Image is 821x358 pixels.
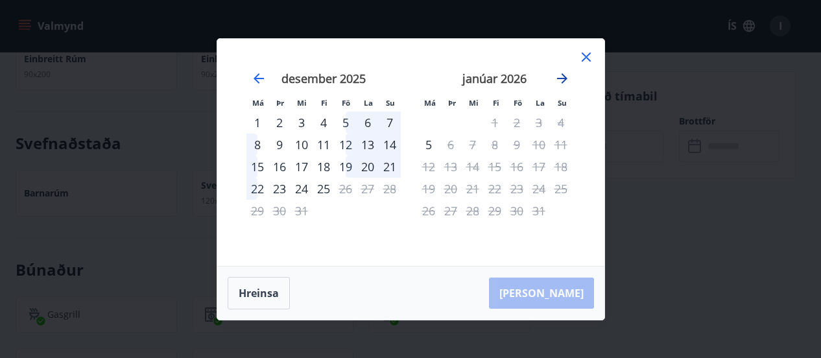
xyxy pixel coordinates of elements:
[469,98,479,108] small: Mi
[462,134,484,156] td: Not available. miðvikudagur, 7. janúar 2026
[335,112,357,134] td: föstudagur, 5. desember 2025
[440,156,462,178] td: Not available. þriðjudagur, 13. janúar 2026
[550,112,572,134] td: Not available. sunnudagur, 4. janúar 2026
[440,134,462,156] div: Aðeins útritun í boði
[528,156,550,178] td: Not available. laugardagur, 17. janúar 2026
[291,112,313,134] div: 3
[335,178,357,200] div: Aðeins útritun í boði
[506,156,528,178] td: Not available. föstudagur, 16. janúar 2026
[268,134,291,156] div: 9
[440,200,462,222] td: Not available. þriðjudagur, 27. janúar 2026
[291,178,313,200] div: 24
[313,134,335,156] div: 11
[268,134,291,156] td: þriðjudagur, 9. desember 2025
[528,134,550,156] td: Not available. laugardagur, 10. janúar 2026
[335,156,357,178] td: föstudagur, 19. desember 2025
[418,156,440,178] td: Not available. mánudagur, 12. janúar 2026
[379,156,401,178] div: 21
[291,156,313,178] div: 17
[246,178,268,200] div: 22
[268,112,291,134] td: þriðjudagur, 2. desember 2025
[418,134,440,156] td: mánudagur, 5. janúar 2026
[291,200,313,222] td: Not available. miðvikudagur, 31. desember 2025
[506,178,528,200] td: Not available. föstudagur, 23. janúar 2026
[291,134,313,156] div: 10
[313,178,335,200] div: 25
[321,98,327,108] small: Fi
[506,112,528,134] td: Not available. föstudagur, 2. janúar 2026
[357,112,379,134] div: 6
[335,134,357,156] div: 12
[268,178,291,200] td: þriðjudagur, 23. desember 2025
[246,112,268,134] div: Aðeins innritun í boði
[335,178,357,200] td: Not available. föstudagur, 26. desember 2025
[313,156,335,178] td: fimmtudagur, 18. desember 2025
[291,112,313,134] td: miðvikudagur, 3. desember 2025
[558,98,567,108] small: Su
[462,200,484,222] td: Not available. miðvikudagur, 28. janúar 2026
[291,134,313,156] td: miðvikudagur, 10. desember 2025
[357,134,379,156] div: 13
[276,98,284,108] small: Þr
[364,98,373,108] small: La
[246,112,268,134] td: mánudagur, 1. desember 2025
[335,112,357,134] div: 5
[246,200,268,222] td: Not available. mánudagur, 29. desember 2025
[440,178,462,200] td: Not available. þriðjudagur, 20. janúar 2026
[379,156,401,178] td: sunnudagur, 21. desember 2025
[462,156,484,178] td: Not available. miðvikudagur, 14. janúar 2026
[335,156,357,178] div: 19
[462,178,484,200] td: Not available. miðvikudagur, 21. janúar 2026
[291,178,313,200] td: miðvikudagur, 24. desember 2025
[313,178,335,200] td: fimmtudagur, 25. desember 2025
[550,134,572,156] td: Not available. sunnudagur, 11. janúar 2026
[357,178,379,200] td: Not available. laugardagur, 27. desember 2025
[424,98,436,108] small: Má
[379,178,401,200] td: Not available. sunnudagur, 28. desember 2025
[246,178,268,200] td: mánudagur, 22. desember 2025
[440,134,462,156] td: Not available. þriðjudagur, 6. janúar 2026
[418,200,440,222] td: Not available. mánudagur, 26. janúar 2026
[246,134,268,156] div: 8
[313,134,335,156] td: fimmtudagur, 11. desember 2025
[268,156,291,178] div: 16
[528,112,550,134] td: Not available. laugardagur, 3. janúar 2026
[342,98,350,108] small: Fö
[268,156,291,178] td: þriðjudagur, 16. desember 2025
[554,71,570,86] div: Move forward to switch to the next month.
[252,98,264,108] small: Má
[379,112,401,134] td: sunnudagur, 7. desember 2025
[246,134,268,156] td: mánudagur, 8. desember 2025
[246,156,268,178] div: 15
[528,178,550,200] td: Not available. laugardagur, 24. janúar 2026
[357,156,379,178] td: laugardagur, 20. desember 2025
[506,134,528,156] td: Not available. föstudagur, 9. janúar 2026
[357,156,379,178] div: 20
[418,178,440,200] td: Not available. mánudagur, 19. janúar 2026
[251,71,267,86] div: Move backward to switch to the previous month.
[335,134,357,156] td: föstudagur, 12. desember 2025
[484,156,506,178] td: Not available. fimmtudagur, 15. janúar 2026
[484,178,506,200] td: Not available. fimmtudagur, 22. janúar 2026
[268,200,291,222] td: Not available. þriðjudagur, 30. desember 2025
[313,112,335,134] td: fimmtudagur, 4. desember 2025
[228,277,290,309] button: Hreinsa
[386,98,395,108] small: Su
[550,156,572,178] td: Not available. sunnudagur, 18. janúar 2026
[357,134,379,156] td: laugardagur, 13. desember 2025
[357,112,379,134] td: laugardagur, 6. desember 2025
[291,156,313,178] td: miðvikudagur, 17. desember 2025
[448,98,456,108] small: Þr
[379,112,401,134] div: 7
[493,98,499,108] small: Fi
[484,134,506,156] td: Not available. fimmtudagur, 8. janúar 2026
[528,200,550,222] td: Not available. laugardagur, 31. janúar 2026
[379,134,401,156] td: sunnudagur, 14. desember 2025
[246,156,268,178] td: mánudagur, 15. desember 2025
[233,54,589,250] div: Calendar
[550,178,572,200] td: Not available. sunnudagur, 25. janúar 2026
[536,98,545,108] small: La
[313,156,335,178] div: 18
[418,134,440,156] div: Aðeins innritun í boði
[268,178,291,200] div: 23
